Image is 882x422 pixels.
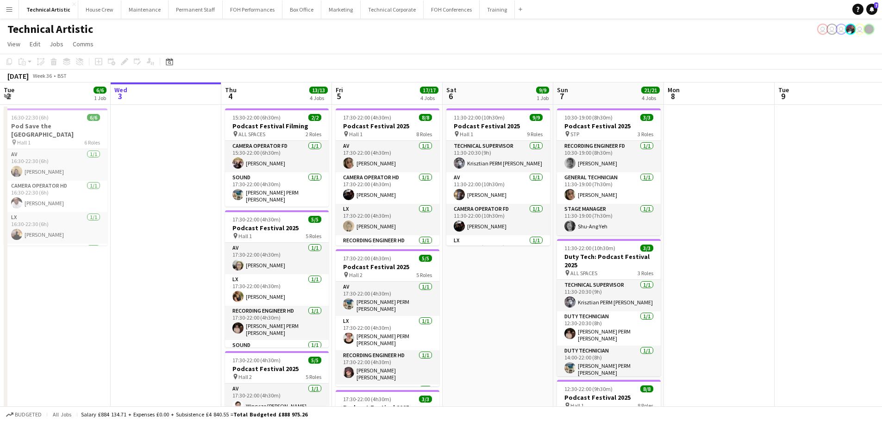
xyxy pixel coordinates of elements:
h3: Podcast Festival 2025 [336,122,439,130]
span: Edit [30,40,40,48]
app-card-role: Sound1/1 [336,384,439,416]
span: Thu [225,86,237,94]
span: 10:30-19:00 (8h30m) [564,114,613,121]
h3: Podcast Festival 2025 [557,122,661,130]
span: 5 Roles [416,271,432,278]
span: 3/3 [419,396,432,403]
span: 9 [777,91,789,101]
app-card-role: LX1/116:30-22:30 (6h)[PERSON_NAME] [4,212,107,244]
div: 1 Job [537,94,549,101]
h3: Podcast Festival 2025 [225,224,329,232]
h3: Podcast Festival 2025 [336,403,439,412]
span: 9/9 [536,87,549,94]
span: 5 [334,91,343,101]
span: Jobs [50,40,63,48]
span: 17:30-22:00 (4h30m) [343,114,391,121]
h3: Podcast Festival 2025 [225,365,329,373]
span: 5/5 [419,255,432,262]
button: Training [480,0,515,19]
span: 8 Roles [638,402,653,409]
span: 8/8 [419,114,432,121]
app-user-avatar: Liveforce Admin [826,24,838,35]
app-card-role: AV1/117:30-22:00 (4h30m)[PERSON_NAME] [225,243,329,274]
app-user-avatar: Gabrielle Barr [863,24,875,35]
span: 7 [874,2,878,8]
span: 4 [224,91,237,101]
app-job-card: 17:30-22:00 (4h30m)5/5Podcast Festival 2025 Hall 25 RolesAV1/117:30-22:00 (4h30m)[PERSON_NAME] PE... [336,249,439,386]
span: 5/5 [308,357,321,364]
div: 11:30-22:00 (10h30m)9/9Podcast Festival 2025 Hall 19 RolesTechnical Supervisor1/111:30-20:30 (9h)... [446,108,550,246]
app-card-role: Camera Operator FD1/111:30-22:00 (10h30m)[PERSON_NAME] [446,204,550,235]
app-card-role: Stage Manager1/111:30-19:00 (7h30m)Shu-Ang Yeh [557,204,661,235]
span: 3/3 [640,245,653,252]
div: 10:30-19:00 (8h30m)3/3Podcast Festival 2025 STP3 RolesRecording Engineer FD1/110:30-19:00 (8h30m)... [557,108,661,235]
span: Tue [4,86,14,94]
span: 21/21 [641,87,660,94]
app-card-role: Camera Operator HD1/116:30-22:30 (6h)[PERSON_NAME] [4,181,107,212]
app-card-role: LX1/117:30-22:00 (4h30m)[PERSON_NAME] PERM [PERSON_NAME] [336,316,439,350]
app-card-role: Camera Operator HD1/117:30-22:00 (4h30m)[PERSON_NAME] [336,172,439,204]
a: Edit [26,38,44,50]
app-card-role: Duty Technician1/112:30-20:30 (8h)[PERSON_NAME] PERM [PERSON_NAME] [557,311,661,346]
h3: Podcast Festival 2025 [336,263,439,271]
h3: Podcast Festival Filming [225,122,329,130]
div: 4 Jobs [310,94,327,101]
span: 2 Roles [306,131,321,138]
app-card-role: Camera Operator FD1/115:30-22:00 (6h30m)[PERSON_NAME] [225,141,329,172]
span: ALL SPACES [570,270,597,277]
span: All jobs [51,411,73,418]
div: 1 Job [94,94,106,101]
app-card-role: Recording Engineer HD1/117:30-22:00 (4h30m) [336,235,439,270]
span: 3 Roles [638,131,653,138]
app-card-role: Technical Supervisor1/111:30-20:30 (9h)Krisztian PERM [PERSON_NAME] [557,280,661,311]
app-card-role: AV1/117:30-22:00 (4h30m)Wing sze [PERSON_NAME] [225,384,329,415]
button: House Crew [78,0,121,19]
app-job-card: 17:30-22:00 (4h30m)8/8Podcast Festival 2025 Hall 18 RolesAV1/117:30-22:00 (4h30m)[PERSON_NAME]Cam... [336,108,439,246]
span: Hall 1 [17,139,31,146]
span: 9/9 [530,114,543,121]
span: 15:30-22:00 (6h30m) [232,114,281,121]
app-job-card: 17:30-22:00 (4h30m)5/5Podcast Festival 2025 Hall 15 RolesAV1/117:30-22:00 (4h30m)[PERSON_NAME]LX1... [225,210,329,347]
app-card-role: LX1/111:30-22:00 (10h30m) [446,235,550,267]
span: 12:30-22:00 (9h30m) [564,385,613,392]
app-card-role: Recording Engineer HD1/1 [4,244,107,278]
button: Marketing [321,0,361,19]
h1: Technical Artistic [7,22,93,36]
div: Salary £884 134.71 + Expenses £0.00 + Subsistence £4 840.55 = [81,411,307,418]
span: 3/3 [640,114,653,121]
span: ALL SPACES [238,131,265,138]
div: BST [57,72,67,79]
span: 17:30-22:00 (4h30m) [343,396,391,403]
app-card-role: AV1/111:30-22:00 (10h30m)[PERSON_NAME] [446,172,550,204]
span: View [7,40,20,48]
span: 8 Roles [416,131,432,138]
span: 5 Roles [306,233,321,239]
span: 9 Roles [527,131,543,138]
span: Total Budgeted £888 975.26 [233,411,307,418]
span: 6 Roles [84,139,100,146]
div: 11:30-22:00 (10h30m)3/3Duty Tech: Podcast Festival 2025 ALL SPACES3 RolesTechnical Supervisor1/11... [557,239,661,376]
button: FOH Conferences [424,0,480,19]
span: STP [570,131,579,138]
span: Week 36 [31,72,54,79]
span: 3 Roles [638,270,653,277]
button: FOH Performances [223,0,282,19]
h3: Podcast Festival 2025 [446,122,550,130]
span: 17:30-22:00 (4h30m) [232,357,281,364]
app-job-card: 15:30-22:00 (6h30m)2/2Podcast Festival Filming ALL SPACES2 RolesCamera Operator FD1/115:30-22:00 ... [225,108,329,207]
app-card-role: Sound1/1 [225,340,329,372]
span: Budgeted [15,411,42,418]
app-job-card: 16:30-22:30 (6h)6/6Pod Save the [GEOGRAPHIC_DATA] Hall 16 RolesAV1/116:30-22:30 (6h)[PERSON_NAME]... [4,108,107,246]
app-card-role: AV1/117:30-22:00 (4h30m)[PERSON_NAME] PERM [PERSON_NAME] [336,282,439,316]
span: 6/6 [94,87,106,94]
span: 17:30-22:00 (4h30m) [232,216,281,223]
span: 7 [556,91,568,101]
span: 3 [113,91,127,101]
span: Fri [336,86,343,94]
span: 6/6 [87,114,100,121]
span: 6 [445,91,457,101]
